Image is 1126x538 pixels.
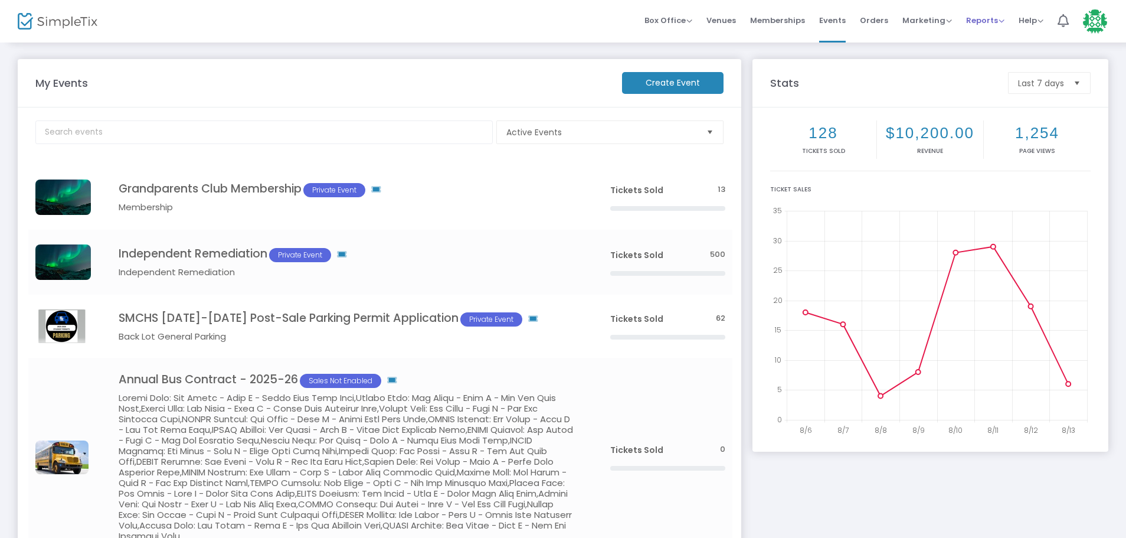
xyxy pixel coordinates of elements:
[35,441,89,474] img: 638907055124470683bus.jpg
[879,146,981,155] p: Revenue
[119,247,575,262] h4: Independent Remediation
[303,183,365,197] span: Private Event
[875,425,887,435] text: 8/8
[777,384,782,394] text: 5
[1062,425,1075,435] text: 8/13
[119,373,575,388] h4: Annual Bus Contract - 2025-26
[966,15,1004,26] span: Reports
[764,75,1002,91] m-panel-title: Stats
[774,355,781,365] text: 10
[1024,425,1038,435] text: 8/12
[773,206,782,216] text: 35
[773,235,782,245] text: 30
[644,15,692,26] span: Box Office
[773,146,874,155] p: Tickets sold
[269,248,331,262] span: Private Event
[860,5,888,35] span: Orders
[948,425,963,435] text: 8/10
[35,309,89,343] img: 638883693774732169638808769748670108Untitled1.png
[718,184,725,195] span: 13
[716,313,725,324] span: 62
[300,374,381,388] span: Sales Not Enabled
[770,185,1091,194] div: Ticket Sales
[986,124,1088,142] h2: 1,254
[720,444,725,455] span: 0
[119,267,575,278] h5: Independent Remediation
[912,425,925,435] text: 8/9
[800,425,812,435] text: 8/6
[987,425,999,435] text: 8/11
[702,121,718,144] button: Select
[777,415,782,425] text: 0
[819,5,846,35] span: Events
[1018,77,1064,89] span: Last 7 days
[710,249,725,260] span: 500
[610,184,663,196] span: Tickets Sold
[773,265,783,275] text: 25
[506,126,696,138] span: Active Events
[622,72,724,94] m-button: Create Event
[1069,73,1085,93] button: Select
[774,325,781,335] text: 15
[750,5,805,35] span: Memberships
[773,124,874,142] h2: 128
[35,120,493,144] input: Search events
[119,311,575,327] h4: SMCHS [DATE]-[DATE] Post-Sale Parking Permit Application
[902,15,952,26] span: Marketing
[986,146,1088,155] p: Page Views
[119,331,575,342] h5: Back Lot General Parking
[610,313,663,325] span: Tickets Sold
[1019,15,1043,26] span: Help
[610,444,663,456] span: Tickets Sold
[35,180,91,215] img: img_lights.jpg
[837,425,849,435] text: 8/7
[30,75,616,91] m-panel-title: My Events
[119,182,575,197] h4: Grandparents Club Membership
[773,295,783,305] text: 20
[610,249,663,261] span: Tickets Sold
[35,244,91,280] img: img_lights.jpg
[119,202,575,213] h5: Membership
[460,312,522,327] span: Private Event
[706,5,736,35] span: Venues
[879,124,981,142] h2: $10,200.00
